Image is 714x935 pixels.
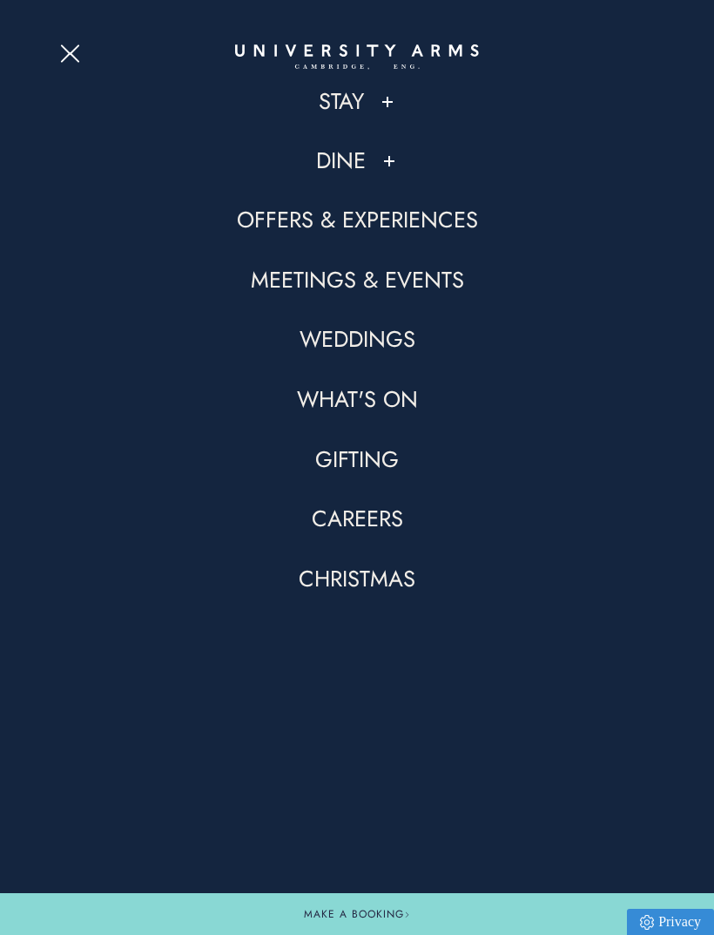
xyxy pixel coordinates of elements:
[251,266,464,295] a: Meetings & Events
[312,505,403,534] a: Careers
[297,385,418,415] a: What's On
[237,206,478,235] a: Offers & Experiences
[304,906,410,922] span: Make a Booking
[235,44,479,71] a: Home
[404,911,410,918] img: Arrow icon
[316,146,366,176] a: Dine
[300,325,415,355] a: Weddings
[319,87,364,117] a: Stay
[59,44,85,58] button: Open Menu
[640,915,654,930] img: Privacy
[381,152,398,170] button: Show/Hide Child Menu
[315,445,399,475] a: Gifting
[379,93,396,111] button: Show/Hide Child Menu
[299,565,415,594] a: Christmas
[627,909,714,935] a: Privacy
